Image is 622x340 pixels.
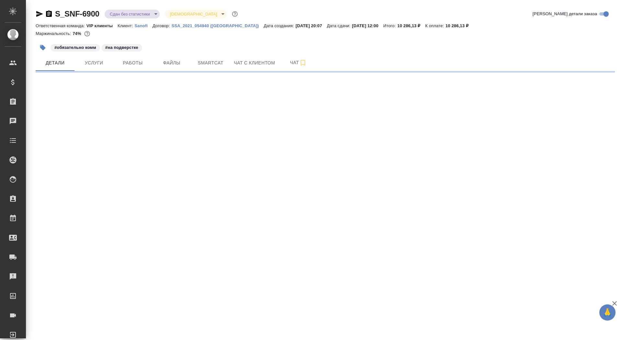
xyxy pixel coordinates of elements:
[134,23,153,28] a: Sanofi
[118,23,134,28] p: Клиент:
[78,59,109,67] span: Услуги
[599,304,616,321] button: 🙏
[397,23,425,28] p: 10 286,13 ₽
[36,40,50,55] button: Добавить тэг
[533,11,597,17] span: [PERSON_NAME] детали заказа
[55,9,99,18] a: S_SNF-6900
[36,31,73,36] p: Маржинальность:
[105,10,160,18] div: Сдан без статистики
[165,10,227,18] div: Сдан без статистики
[156,59,187,67] span: Файлы
[50,44,101,50] span: обязательно комм
[108,11,152,17] button: Сдан без статистики
[231,10,239,18] button: Доп статусы указывают на важность/срочность заказа
[264,23,295,28] p: Дата создания:
[45,10,53,18] button: Скопировать ссылку
[327,23,352,28] p: Дата сдачи:
[54,44,96,51] p: #обязательно комм
[117,59,148,67] span: Работы
[299,59,307,67] svg: Подписаться
[105,44,138,51] p: #на подверстке
[352,23,383,28] p: [DATE] 12:00
[283,59,314,67] span: Чат
[101,44,143,50] span: на подверстке
[36,10,43,18] button: Скопировать ссылку для ЯМессенджера
[83,29,91,38] button: 2239.97 RUB;
[602,306,613,319] span: 🙏
[195,59,226,67] span: Smartcat
[153,23,172,28] p: Договор:
[40,59,71,67] span: Детали
[445,23,473,28] p: 10 286,13 ₽
[171,23,264,28] a: SSA_2021_054940 ([GEOGRAPHIC_DATA])
[383,23,397,28] p: Итого:
[168,11,219,17] button: [DEMOGRAPHIC_DATA]
[86,23,118,28] p: VIP клиенты
[425,23,446,28] p: К оплате:
[295,23,327,28] p: [DATE] 20:07
[36,23,86,28] p: Ответственная команда:
[234,59,275,67] span: Чат с клиентом
[73,31,83,36] p: 74%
